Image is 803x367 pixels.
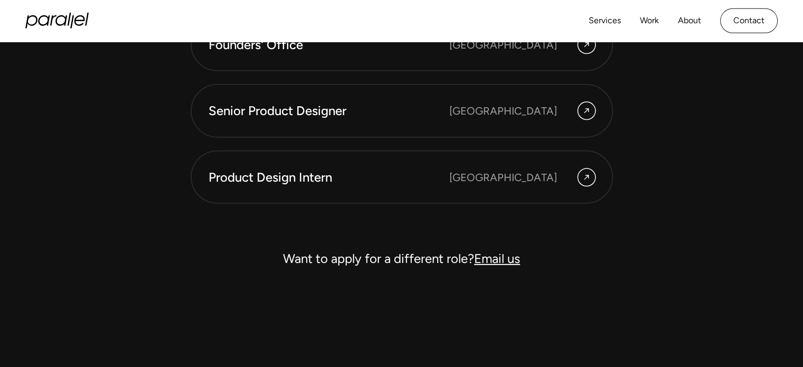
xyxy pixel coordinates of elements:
[449,103,557,119] div: [GEOGRAPHIC_DATA]
[209,168,449,186] div: Product Design Intern
[25,13,89,29] a: home
[720,8,778,33] a: Contact
[640,13,659,29] a: Work
[209,102,449,120] div: Senior Product Designer
[449,170,557,185] div: [GEOGRAPHIC_DATA]
[209,36,449,54] div: Founders' Office
[678,13,701,29] a: About
[589,13,621,29] a: Services
[191,84,613,138] a: Senior Product Designer [GEOGRAPHIC_DATA]
[191,150,613,204] a: Product Design Intern [GEOGRAPHIC_DATA]
[474,251,520,266] a: Email us
[191,18,613,72] a: Founders' Office [GEOGRAPHIC_DATA]
[191,246,613,271] div: Want to apply for a different role?
[449,37,557,53] div: [GEOGRAPHIC_DATA]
